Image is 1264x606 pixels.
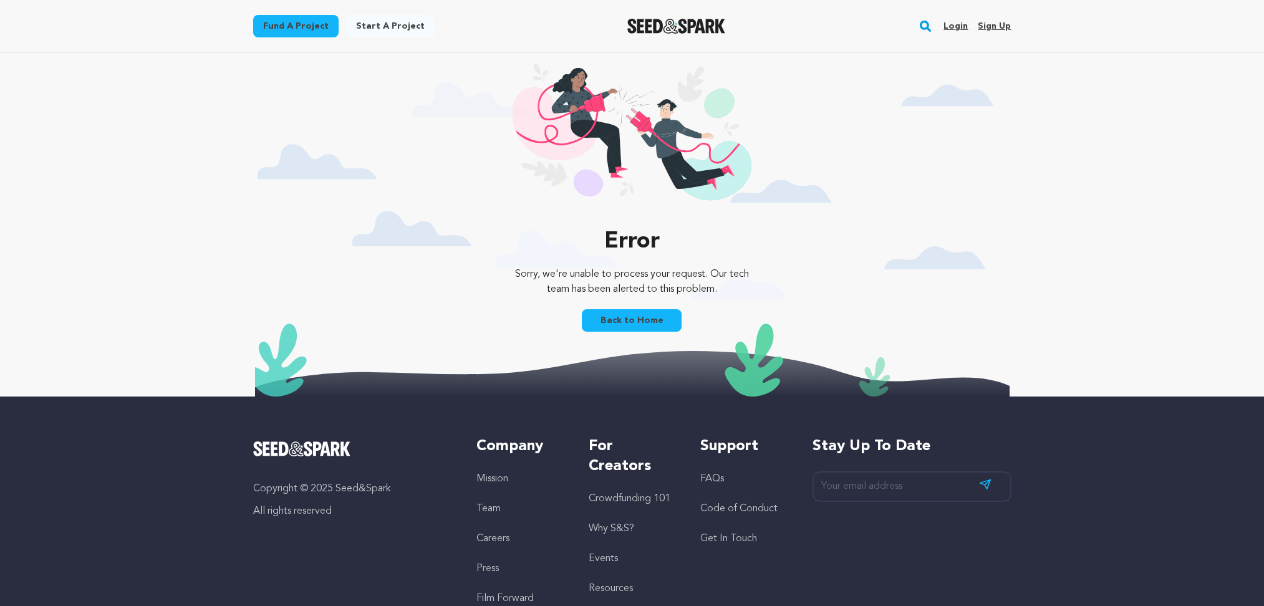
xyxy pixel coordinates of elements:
[346,15,435,37] a: Start a project
[253,441,452,456] a: Seed&Spark Homepage
[476,564,499,574] a: Press
[476,436,563,456] h5: Company
[589,524,634,534] a: Why S&S?
[476,474,508,484] a: Mission
[582,309,682,332] a: Back to Home
[253,441,351,456] img: Seed&Spark Logo
[700,534,757,544] a: Get In Touch
[476,504,501,514] a: Team
[700,504,778,514] a: Code of Conduct
[476,534,509,544] a: Careers
[813,471,1011,502] input: Your email address
[978,16,1011,36] a: Sign up
[253,504,452,519] p: All rights reserved
[943,16,968,36] a: Login
[506,229,758,254] p: Error
[589,494,670,504] a: Crowdfunding 101
[627,19,725,34] a: Seed&Spark Homepage
[700,474,724,484] a: FAQs
[589,584,633,594] a: Resources
[589,436,675,476] h5: For Creators
[627,19,725,34] img: Seed&Spark Logo Dark Mode
[506,267,758,297] p: Sorry, we're unable to process your request. Our tech team has been alerted to this problem.
[813,436,1011,456] h5: Stay up to date
[589,554,618,564] a: Events
[476,594,534,604] a: Film Forward
[513,63,751,217] img: 404 illustration
[253,481,452,496] p: Copyright © 2025 Seed&Spark
[700,436,787,456] h5: Support
[253,15,339,37] a: Fund a project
